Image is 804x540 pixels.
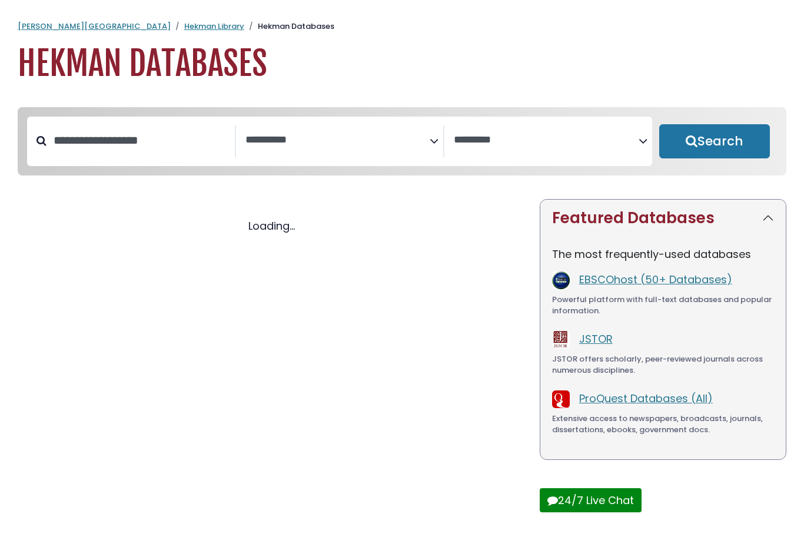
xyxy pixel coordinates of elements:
div: Loading... [18,218,526,234]
a: [PERSON_NAME][GEOGRAPHIC_DATA] [18,21,171,32]
div: Powerful platform with full-text databases and popular information. [552,294,774,317]
h1: Hekman Databases [18,44,786,84]
nav: breadcrumb [18,21,786,32]
a: Hekman Library [184,21,244,32]
a: ProQuest Databases (All) [579,391,713,406]
textarea: Search [454,134,639,147]
nav: Search filters [18,107,786,175]
li: Hekman Databases [244,21,334,32]
button: Submit for Search Results [659,124,770,158]
p: The most frequently-used databases [552,246,774,262]
a: JSTOR [579,332,613,346]
button: Featured Databases [540,200,786,237]
button: 24/7 Live Chat [540,488,642,512]
a: EBSCOhost (50+ Databases) [579,272,732,287]
input: Search database by title or keyword [46,131,235,150]
textarea: Search [245,134,430,147]
div: Extensive access to newspapers, broadcasts, journals, dissertations, ebooks, government docs. [552,413,774,436]
div: JSTOR offers scholarly, peer-reviewed journals across numerous disciplines. [552,353,774,376]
